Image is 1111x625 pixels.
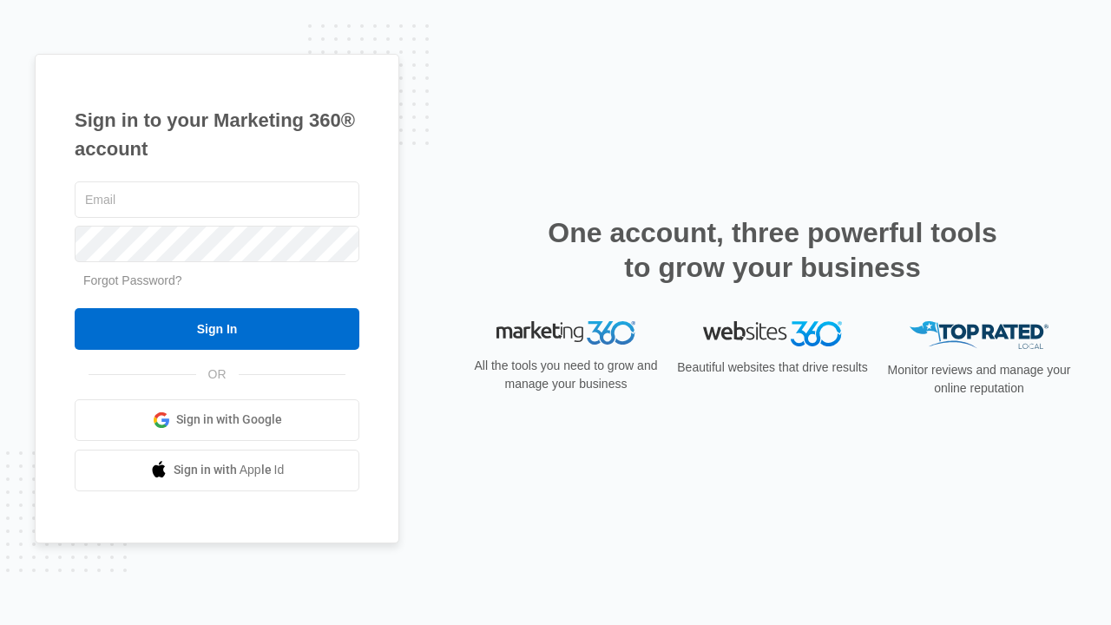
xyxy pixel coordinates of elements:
[542,215,1003,285] h2: One account, three powerful tools to grow your business
[174,461,285,479] span: Sign in with Apple Id
[196,365,239,384] span: OR
[75,106,359,163] h1: Sign in to your Marketing 360® account
[75,308,359,350] input: Sign In
[176,411,282,429] span: Sign in with Google
[910,321,1049,350] img: Top Rated Local
[75,450,359,491] a: Sign in with Apple Id
[83,273,182,287] a: Forgot Password?
[882,361,1076,398] p: Monitor reviews and manage your online reputation
[75,399,359,441] a: Sign in with Google
[469,357,663,393] p: All the tools you need to grow and manage your business
[675,359,870,377] p: Beautiful websites that drive results
[703,321,842,346] img: Websites 360
[496,321,635,345] img: Marketing 360
[75,181,359,218] input: Email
